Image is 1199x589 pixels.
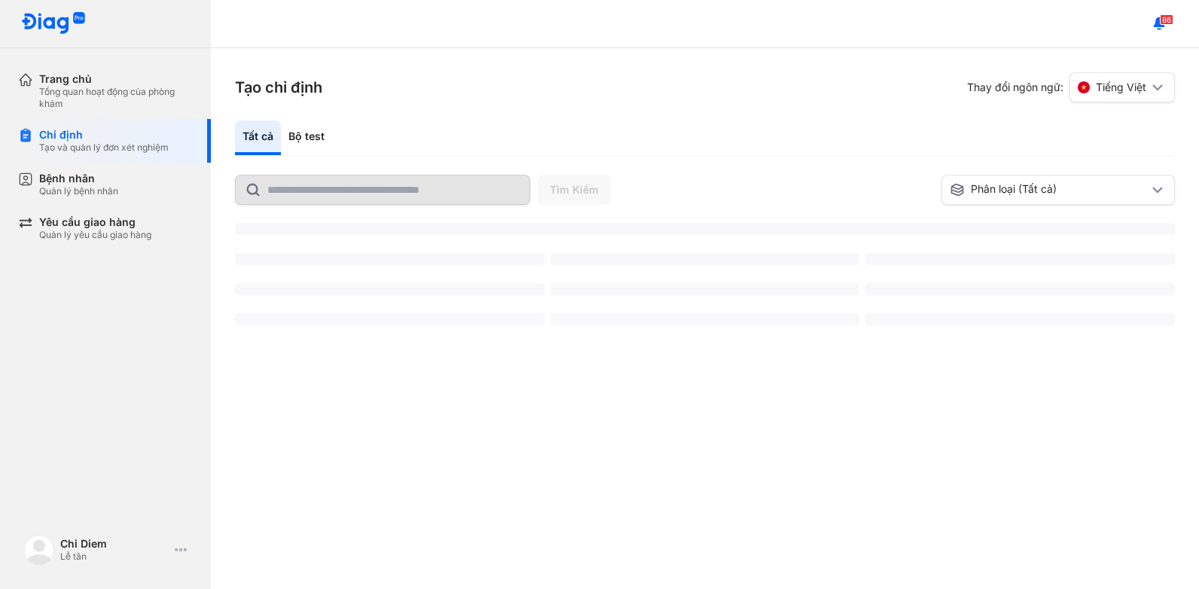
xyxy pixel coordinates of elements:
div: Chỉ định [39,128,169,142]
div: Thay đổi ngôn ngữ: [967,72,1175,102]
div: Yêu cầu giao hàng [39,215,151,229]
span: ‌ [865,253,1175,265]
span: ‌ [551,283,860,295]
div: Tổng quan hoạt động của phòng khám [39,86,193,110]
img: logo [21,12,86,35]
div: Tạo và quản lý đơn xét nghiệm [39,142,169,154]
button: Tìm Kiếm [538,175,611,205]
span: ‌ [235,283,545,295]
div: Chi Diem [60,537,169,551]
span: ‌ [235,253,545,265]
span: ‌ [865,283,1175,295]
div: Tất cả [235,121,281,155]
span: 86 [1160,14,1173,25]
h3: Tạo chỉ định [235,77,322,98]
div: Quản lý bệnh nhân [39,185,118,197]
div: Quản lý yêu cầu giao hàng [39,229,151,241]
img: logo [24,535,54,565]
span: ‌ [865,313,1175,325]
span: ‌ [235,313,545,325]
div: Trang chủ [39,72,193,86]
span: ‌ [551,253,860,265]
div: Bệnh nhân [39,172,118,185]
div: Lễ tân [60,551,169,563]
span: ‌ [551,313,860,325]
span: ‌ [235,223,1175,235]
div: Bộ test [281,121,332,155]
